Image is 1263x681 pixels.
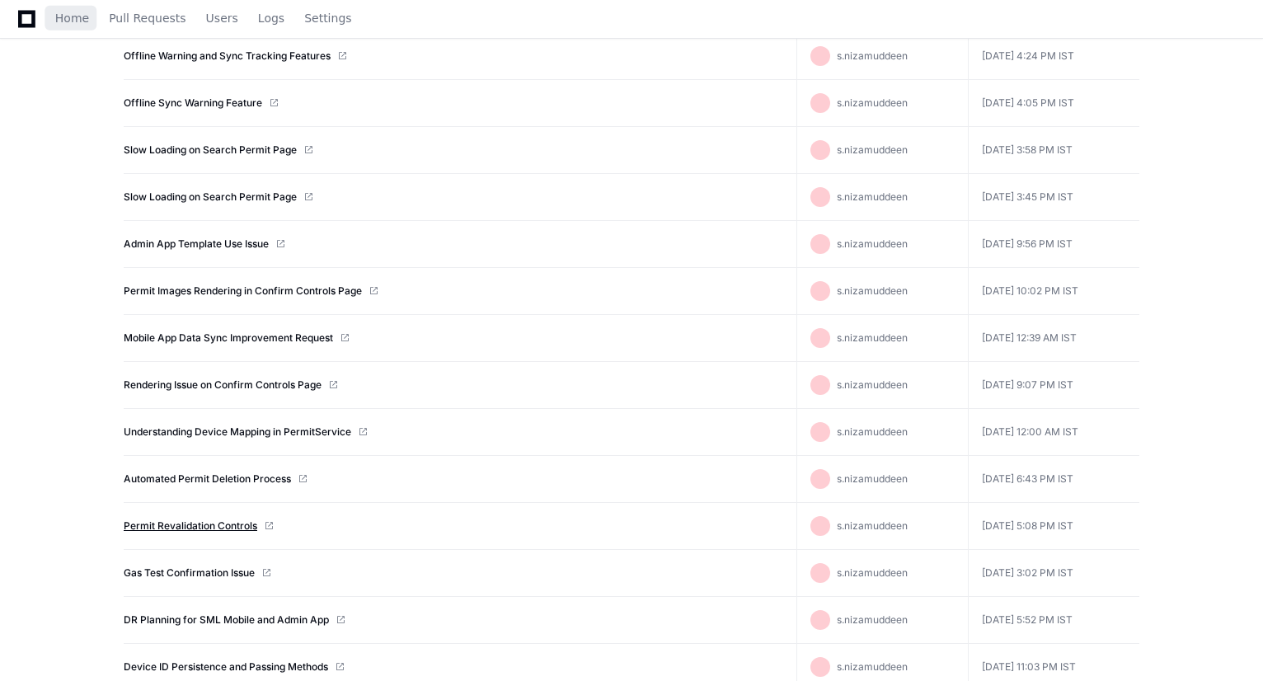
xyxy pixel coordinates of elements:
[124,190,297,204] a: Slow Loading on Search Permit Page
[968,597,1139,644] td: [DATE] 5:52 PM IST
[837,425,908,438] span: s.nizamuddeen
[258,13,284,23] span: Logs
[968,174,1139,221] td: [DATE] 3:45 PM IST
[124,660,328,674] a: Device ID Persistence and Passing Methods
[124,237,269,251] a: Admin App Template Use Issue
[837,284,908,297] span: s.nizamuddeen
[124,519,257,533] a: Permit Revalidation Controls
[55,13,89,23] span: Home
[124,613,329,627] a: DR Planning for SML Mobile and Admin App
[968,268,1139,315] td: [DATE] 10:02 PM IST
[837,472,908,485] span: s.nizamuddeen
[837,143,908,156] span: s.nizamuddeen
[837,566,908,579] span: s.nizamuddeen
[837,96,908,109] span: s.nizamuddeen
[124,425,351,439] a: Understanding Device Mapping in PermitService
[124,331,333,345] a: Mobile App Data Sync Improvement Request
[124,472,291,486] a: Automated Permit Deletion Process
[837,331,908,344] span: s.nizamuddeen
[968,409,1139,456] td: [DATE] 12:00 AM IST
[968,221,1139,268] td: [DATE] 9:56 PM IST
[968,456,1139,503] td: [DATE] 6:43 PM IST
[968,127,1139,174] td: [DATE] 3:58 PM IST
[837,378,908,391] span: s.nizamuddeen
[124,284,362,298] a: Permit Images Rendering in Confirm Controls Page
[109,13,185,23] span: Pull Requests
[124,378,322,392] a: Rendering Issue on Confirm Controls Page
[304,13,351,23] span: Settings
[837,237,908,250] span: s.nizamuddeen
[968,80,1139,127] td: [DATE] 4:05 PM IST
[124,566,255,580] a: Gas Test Confirmation Issue
[124,49,331,63] a: Offline Warning and Sync Tracking Features
[837,49,908,62] span: s.nizamuddeen
[206,13,238,23] span: Users
[968,33,1139,80] td: [DATE] 4:24 PM IST
[837,660,908,673] span: s.nizamuddeen
[968,503,1139,550] td: [DATE] 5:08 PM IST
[968,362,1139,409] td: [DATE] 9:07 PM IST
[837,190,908,203] span: s.nizamuddeen
[837,519,908,532] span: s.nizamuddeen
[124,143,297,157] a: Slow Loading on Search Permit Page
[968,315,1139,362] td: [DATE] 12:39 AM IST
[837,613,908,626] span: s.nizamuddeen
[968,550,1139,597] td: [DATE] 3:02 PM IST
[124,96,262,110] a: Offline Sync Warning Feature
